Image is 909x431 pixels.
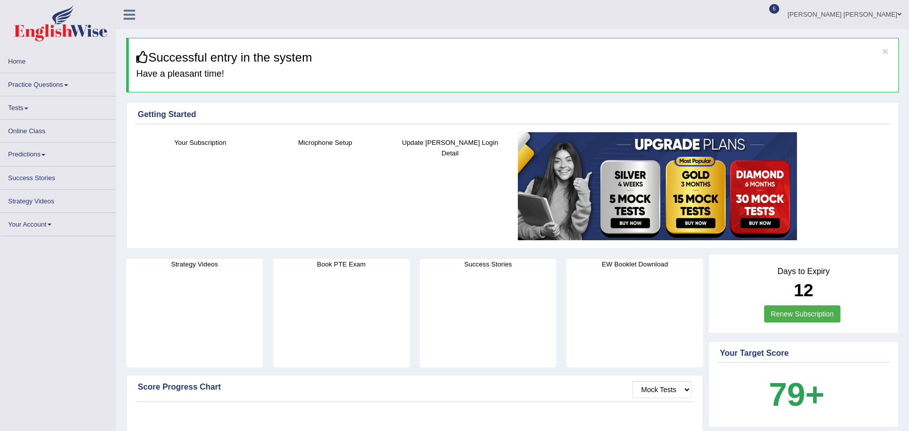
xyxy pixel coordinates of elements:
[882,46,888,57] button: ×
[138,109,887,121] div: Getting Started
[126,259,263,270] h4: Strategy Videos
[518,132,797,240] img: small5.jpg
[143,137,258,148] h4: Your Subscription
[138,381,691,393] div: Score Progress Chart
[268,137,383,148] h4: Microphone Setup
[393,137,508,158] h4: Update [PERSON_NAME] Login Detail
[769,376,824,413] b: 79+
[136,69,891,79] h4: Have a pleasant time!
[1,143,116,163] a: Predictions
[1,213,116,233] a: Your Account
[1,120,116,139] a: Online Class
[273,259,410,270] h4: Book PTE Exam
[1,96,116,116] a: Tests
[1,50,116,70] a: Home
[1,73,116,93] a: Practice Questions
[1,190,116,209] a: Strategy Videos
[764,305,840,322] a: Renew Subscription
[566,259,703,270] h4: EW Booklet Download
[720,347,887,359] div: Your Target Score
[794,280,814,300] b: 12
[720,267,887,276] h4: Days to Expiry
[136,51,891,64] h3: Successful entry in the system
[420,259,557,270] h4: Success Stories
[1,167,116,186] a: Success Stories
[769,4,779,14] span: 6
